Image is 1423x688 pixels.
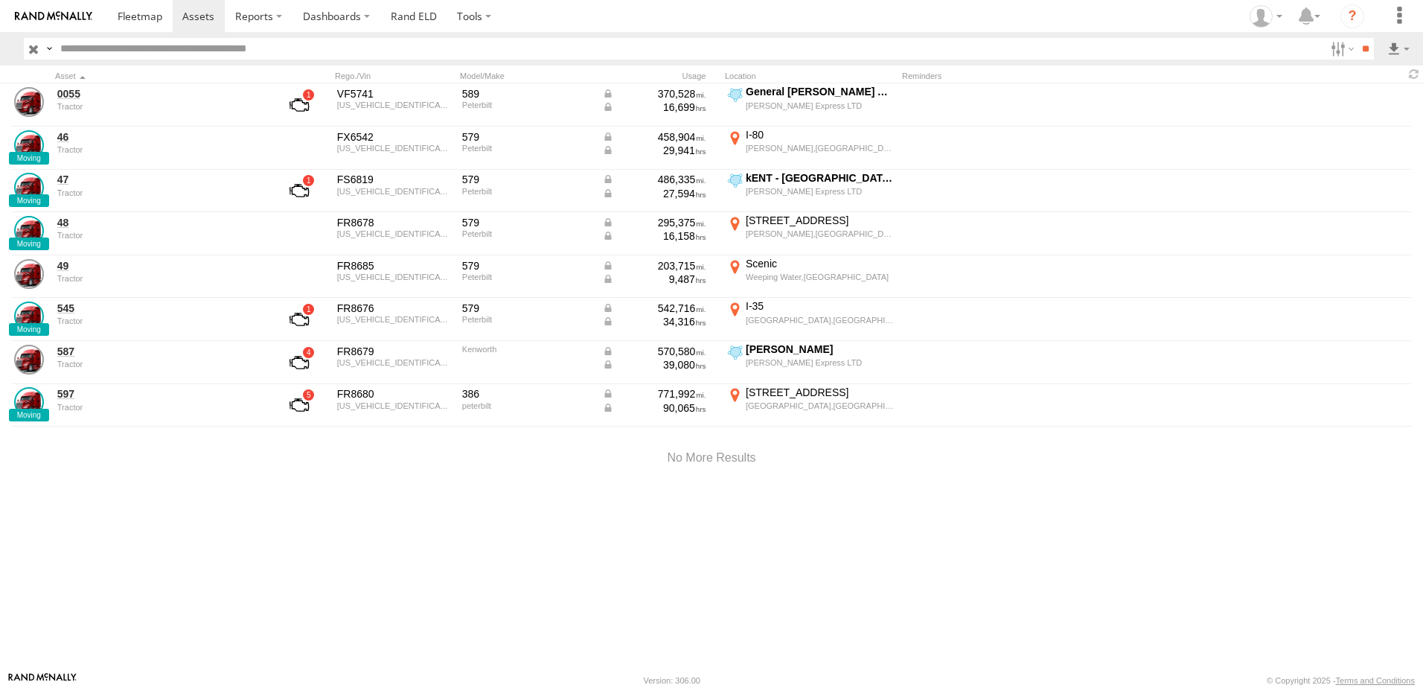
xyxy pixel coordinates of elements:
[14,259,44,289] a: View Asset Details
[462,101,592,109] div: Peterbilt
[337,216,452,229] div: FR8678
[602,259,706,273] div: Data from Vehicle CANbus
[1405,67,1423,81] span: Refresh
[725,85,896,125] label: Click to View Current Location
[746,315,894,325] div: [GEOGRAPHIC_DATA],[GEOGRAPHIC_DATA]
[746,257,894,270] div: Scenic
[602,387,706,401] div: Data from Vehicle CANbus
[272,87,327,123] a: View Asset with Fault/s
[272,345,327,380] a: View Asset with Fault/s
[602,216,706,229] div: Data from Vehicle CANbus
[57,173,261,186] a: 47
[462,401,592,410] div: peterbilt
[462,216,592,229] div: 579
[462,259,592,273] div: 579
[337,229,452,238] div: 1XPBD49X6PD860006
[57,87,261,101] a: 0055
[14,173,44,203] a: View Asset Details
[337,173,452,186] div: FS6819
[746,143,894,153] div: [PERSON_NAME],[GEOGRAPHIC_DATA]
[1340,4,1364,28] i: ?
[337,315,452,324] div: 1XPBD49X8LD664773
[746,343,894,356] div: [PERSON_NAME]
[337,101,452,109] div: 1XPBDP9X0LD665692
[602,273,706,286] div: Data from Vehicle CANbus
[57,274,261,283] div: undefined
[746,85,894,98] div: General [PERSON_NAME] Avon
[462,345,592,354] div: Kenworth
[602,302,706,315] div: Data from Vehicle CANbus
[746,357,894,368] div: [PERSON_NAME] Express LTD
[337,130,452,144] div: FX6542
[462,273,592,281] div: Peterbilt
[337,259,452,273] div: FR8685
[746,386,894,399] div: [STREET_ADDRESS]
[57,102,261,111] div: undefined
[462,229,592,238] div: Peterbilt
[602,87,706,101] div: Data from Vehicle CANbus
[462,315,592,324] div: Peterbilt
[337,87,452,101] div: VF5741
[335,71,454,81] div: Rego./Vin
[1267,676,1415,685] div: © Copyright 2025 -
[602,401,706,415] div: Data from Vehicle CANbus
[337,187,452,196] div: 1XPBDP9X0LD665787
[746,214,894,227] div: [STREET_ADDRESS]
[57,259,261,273] a: 49
[337,387,452,401] div: FR8680
[746,272,894,282] div: Weeping Water,[GEOGRAPHIC_DATA]
[602,144,706,157] div: Data from Vehicle CANbus
[337,345,452,358] div: FR8679
[725,343,896,383] label: Click to View Current Location
[725,386,896,426] label: Click to View Current Location
[602,229,706,243] div: Data from Vehicle CANbus
[462,144,592,153] div: Peterbilt
[337,358,452,367] div: 1XDAD49X36J139868
[462,130,592,144] div: 579
[746,171,894,185] div: kENT - [GEOGRAPHIC_DATA],[GEOGRAPHIC_DATA]
[462,87,592,101] div: 589
[337,401,452,410] div: 1XPHD49X1CD144649
[602,315,706,328] div: Data from Vehicle CANbus
[600,71,719,81] div: Usage
[746,401,894,411] div: [GEOGRAPHIC_DATA],[GEOGRAPHIC_DATA]
[602,173,706,186] div: Data from Vehicle CANbus
[644,676,700,685] div: Version: 306.00
[57,130,261,144] a: 46
[462,187,592,196] div: Peterbilt
[14,302,44,331] a: View Asset Details
[14,387,44,417] a: View Asset Details
[602,358,706,372] div: Data from Vehicle CANbus
[1325,38,1357,60] label: Search Filter Options
[1244,5,1288,28] div: Tim Zylstra
[725,171,896,211] label: Click to View Current Location
[746,128,894,141] div: I-80
[272,173,327,208] a: View Asset with Fault/s
[57,387,261,401] a: 597
[14,87,44,117] a: View Asset Details
[746,299,894,313] div: I-35
[57,316,261,325] div: undefined
[55,71,263,81] div: Click to Sort
[602,130,706,144] div: Data from Vehicle CANbus
[725,299,896,340] label: Click to View Current Location
[337,302,452,315] div: FR8676
[57,403,261,412] div: undefined
[14,216,44,246] a: View Asset Details
[57,188,261,197] div: undefined
[57,302,261,315] a: 545
[57,145,261,154] div: undefined
[57,231,261,240] div: undefined
[15,11,92,22] img: rand-logo.svg
[746,186,894,197] div: [PERSON_NAME] Express LTD
[43,38,55,60] label: Search Query
[57,360,261,369] div: undefined
[272,302,327,337] a: View Asset with Fault/s
[1386,38,1411,60] label: Export results as...
[8,673,77,688] a: Visit our Website
[725,214,896,254] label: Click to View Current Location
[902,71,1140,81] div: Reminders
[337,273,452,281] div: 1XPBD49X0RD687005
[602,101,706,114] div: Data from Vehicle CANbus
[725,257,896,297] label: Click to View Current Location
